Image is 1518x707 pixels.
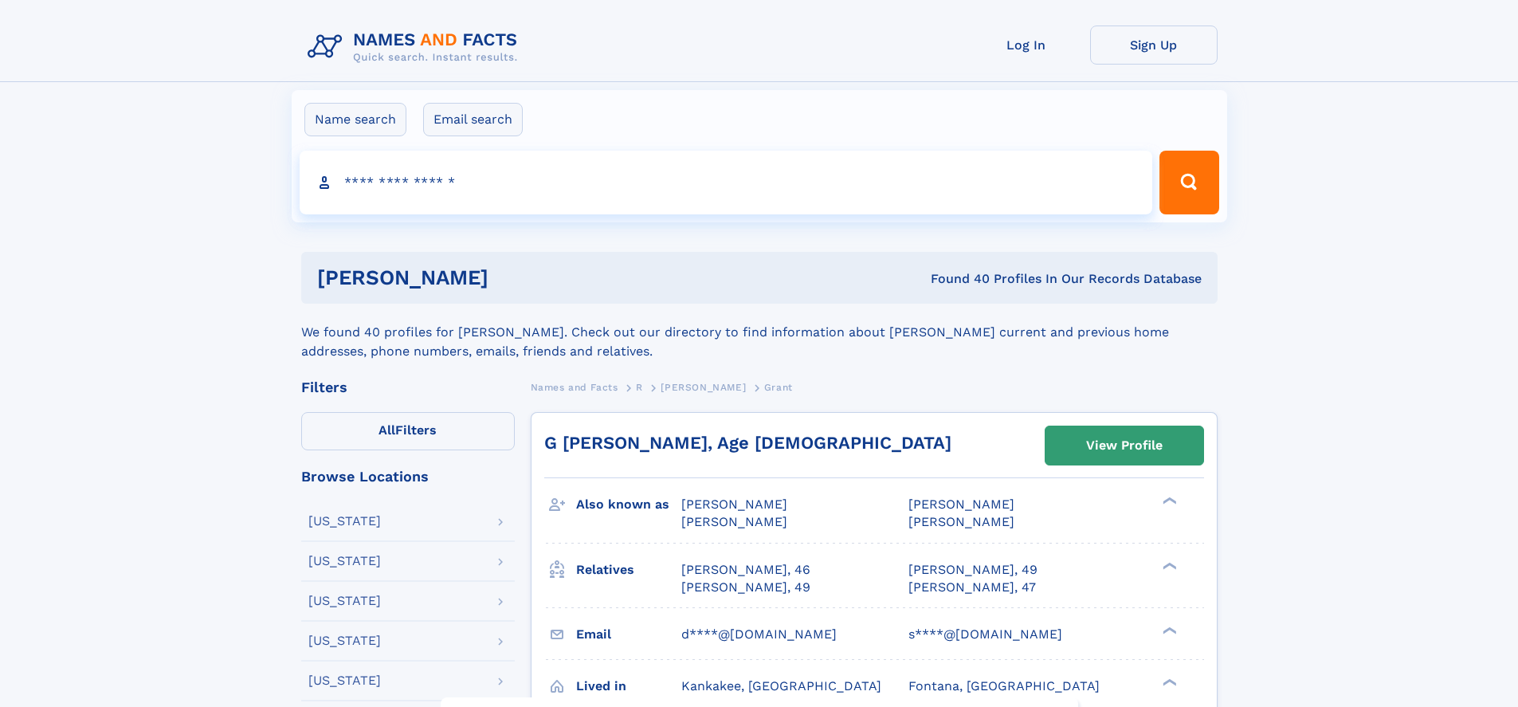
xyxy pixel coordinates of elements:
a: Names and Facts [531,377,618,397]
input: search input [300,151,1153,214]
div: View Profile [1086,427,1163,464]
h3: Relatives [576,556,681,583]
span: [PERSON_NAME] [908,514,1014,529]
div: Found 40 Profiles In Our Records Database [709,270,1202,288]
div: ❯ [1159,496,1178,506]
div: [US_STATE] [308,515,381,528]
a: View Profile [1045,426,1203,465]
button: Search Button [1159,151,1218,214]
a: [PERSON_NAME], 47 [908,579,1036,596]
div: Filters [301,380,515,395]
span: Grant [764,382,793,393]
label: Email search [423,103,523,136]
span: Kankakee, [GEOGRAPHIC_DATA] [681,678,881,693]
a: [PERSON_NAME], 46 [681,561,810,579]
h3: Email [576,621,681,648]
h3: Also known as [576,491,681,518]
a: [PERSON_NAME], 49 [908,561,1037,579]
span: [PERSON_NAME] [661,382,746,393]
span: [PERSON_NAME] [681,514,787,529]
h1: [PERSON_NAME] [317,268,710,288]
a: [PERSON_NAME] [661,377,746,397]
div: ❯ [1159,625,1178,635]
span: R [636,382,643,393]
span: [PERSON_NAME] [908,497,1014,512]
a: Log In [963,26,1090,65]
span: [PERSON_NAME] [681,497,787,512]
div: [US_STATE] [308,634,381,647]
a: Sign Up [1090,26,1218,65]
div: ❯ [1159,677,1178,687]
div: Browse Locations [301,469,515,484]
a: [PERSON_NAME], 49 [681,579,810,596]
h3: Lived in [576,673,681,700]
span: Fontana, [GEOGRAPHIC_DATA] [908,678,1100,693]
div: We found 40 profiles for [PERSON_NAME]. Check out our directory to find information about [PERSON... [301,304,1218,361]
span: All [379,422,395,438]
img: Logo Names and Facts [301,26,531,69]
a: G [PERSON_NAME], Age [DEMOGRAPHIC_DATA] [544,433,951,453]
div: [US_STATE] [308,555,381,568]
div: [US_STATE] [308,674,381,687]
div: [US_STATE] [308,595,381,607]
label: Name search [304,103,406,136]
label: Filters [301,412,515,450]
a: R [636,377,643,397]
div: ❯ [1159,560,1178,571]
